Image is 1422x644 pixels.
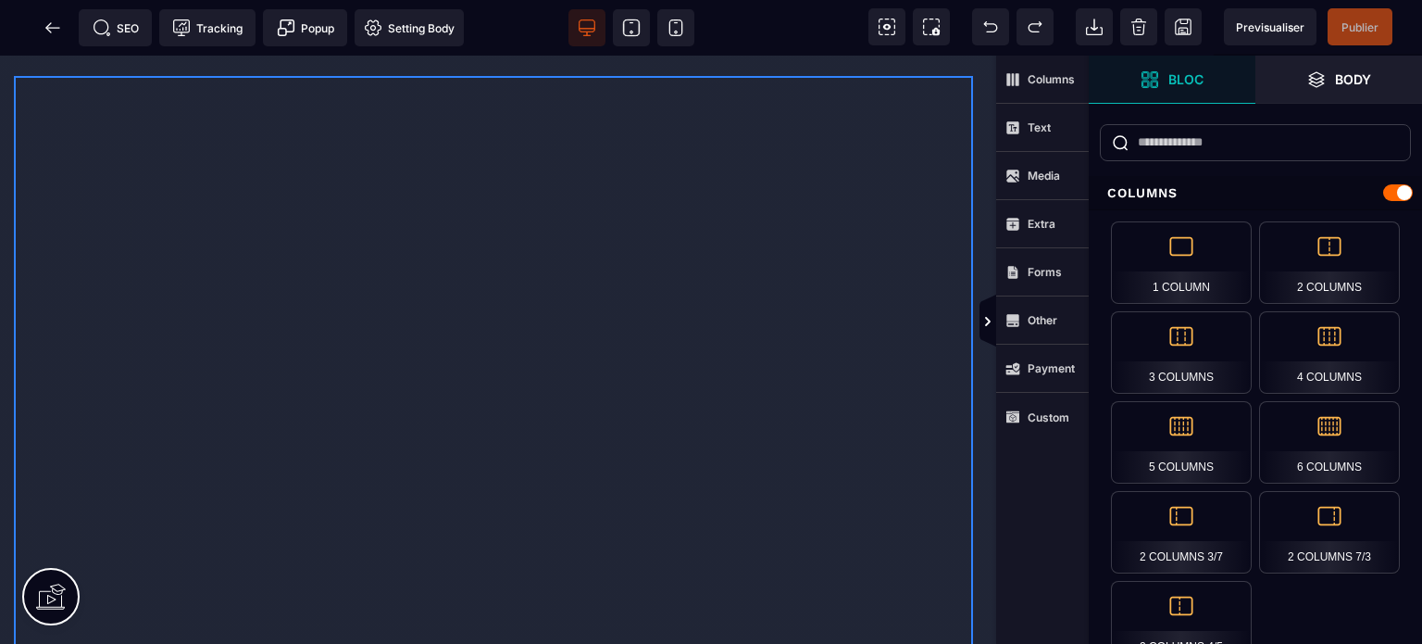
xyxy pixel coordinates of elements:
[1259,311,1400,394] div: 4 Columns
[93,19,139,37] span: SEO
[1028,265,1062,279] strong: Forms
[1335,72,1371,86] strong: Body
[1224,8,1316,45] span: Preview
[1028,169,1060,183] strong: Media
[1089,176,1422,210] div: Columns
[1259,401,1400,484] div: 6 Columns
[1168,72,1204,86] strong: Bloc
[1259,491,1400,574] div: 2 Columns 7/3
[1028,120,1051,134] strong: Text
[364,19,455,37] span: Setting Body
[1111,221,1252,304] div: 1 Column
[1111,311,1252,394] div: 3 Columns
[1255,56,1422,104] span: Open Layer Manager
[1341,20,1378,34] span: Publier
[868,8,905,45] span: View components
[1028,72,1075,86] strong: Columns
[172,19,243,37] span: Tracking
[277,19,334,37] span: Popup
[1111,401,1252,484] div: 5 Columns
[1111,491,1252,574] div: 2 Columns 3/7
[1259,221,1400,304] div: 2 Columns
[1028,217,1055,231] strong: Extra
[913,8,950,45] span: Screenshot
[1028,410,1069,424] strong: Custom
[1089,56,1255,104] span: Open Blocks
[1028,361,1075,375] strong: Payment
[1028,313,1057,327] strong: Other
[1236,20,1304,34] span: Previsualiser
